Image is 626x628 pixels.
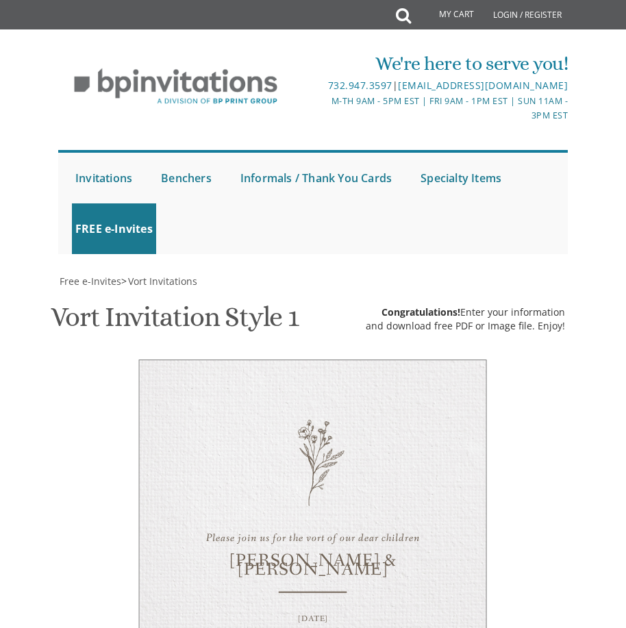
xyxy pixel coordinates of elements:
[410,1,484,29] a: My Cart
[167,557,459,575] div: [PERSON_NAME] & [PERSON_NAME]
[72,153,136,203] a: Invitations
[398,79,568,92] a: [EMAIL_ADDRESS][DOMAIN_NAME]
[314,94,568,123] div: M-Th 9am - 5pm EST | Fri 9am - 1pm EST | Sun 11am - 3pm EST
[158,153,215,203] a: Benchers
[366,305,565,319] div: Enter your information
[60,275,121,288] span: Free e-Invites
[167,531,459,547] div: Please join us for the vort of our dear children
[314,50,568,77] div: We're here to serve you!
[58,275,121,288] a: Free e-Invites
[58,58,293,115] img: BP Invitation Loft
[121,275,197,288] span: >
[51,302,298,342] h1: Vort Invitation Style 1
[237,153,395,203] a: Informals / Thank You Cards
[328,79,392,92] a: 732.947.3597
[381,305,460,318] span: Congratulations!
[128,275,197,288] span: Vort Invitations
[417,153,505,203] a: Specialty Items
[314,77,568,94] div: |
[72,203,156,254] a: FREE e-Invites
[127,275,197,288] a: Vort Invitations
[366,319,565,333] div: and download free PDF or Image file. Enjoy!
